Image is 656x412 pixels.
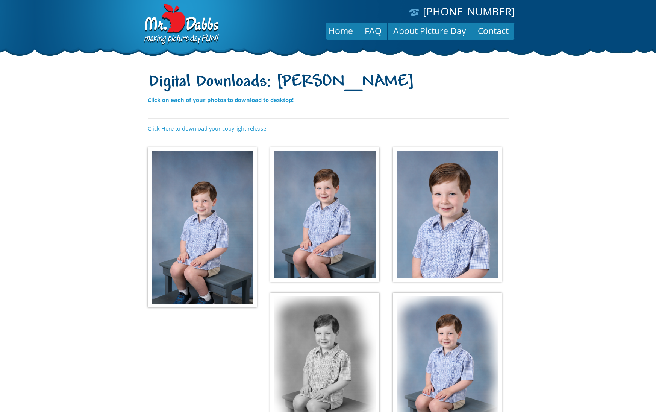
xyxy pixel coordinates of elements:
a: Home [323,22,359,40]
a: Click Here to download your copyright release. [148,125,268,132]
strong: Click on each of your photos to download to desktop! [148,96,294,103]
img: 9907454e8620804ebc8890.jpg [270,147,379,282]
a: Contact [472,22,514,40]
a: About Picture Day [388,22,472,40]
a: FAQ [359,22,387,40]
h1: Digital Downloads: [PERSON_NAME] [148,73,509,93]
img: 23c97e34d50546b865d70e.jpg [148,147,257,307]
a: [PHONE_NUMBER] [423,4,515,18]
img: Dabbs Company [142,4,220,46]
img: 4391318f86165ce5eefa8c.jpg [393,147,502,282]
